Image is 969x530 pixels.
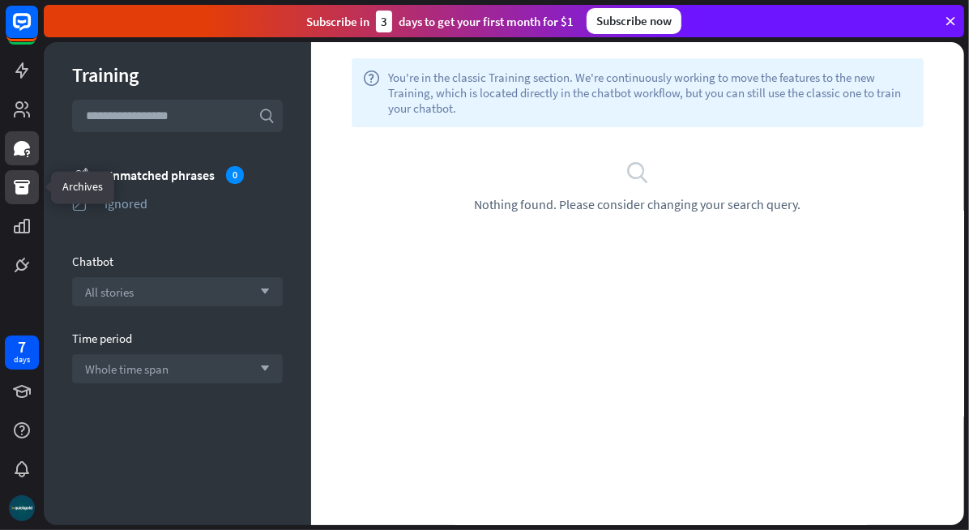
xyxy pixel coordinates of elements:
[363,70,380,116] i: help
[5,336,39,370] a: 7 days
[388,70,912,116] span: You're in the classic Training section. We're continuously working to move the features to the ne...
[72,254,283,269] div: Chatbot
[226,166,244,184] div: 0
[72,195,88,212] i: ignored
[105,195,283,212] div: Ignored
[306,11,574,32] div: Subscribe in days to get your first month for $1
[587,8,681,34] div: Subscribe now
[105,166,283,184] div: Unmatched phrases
[475,196,801,212] span: Nothing found. Please consider changing your search query.
[72,166,88,183] i: unmatched_phrases
[252,287,270,297] i: arrow_down
[625,160,650,184] i: search
[18,340,26,354] div: 7
[85,284,134,300] span: All stories
[252,364,270,374] i: arrow_down
[376,11,392,32] div: 3
[72,62,283,88] div: Training
[258,108,275,124] i: search
[85,361,169,377] span: Whole time span
[13,6,62,55] button: Open LiveChat chat widget
[14,354,30,365] div: days
[72,331,283,346] div: Time period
